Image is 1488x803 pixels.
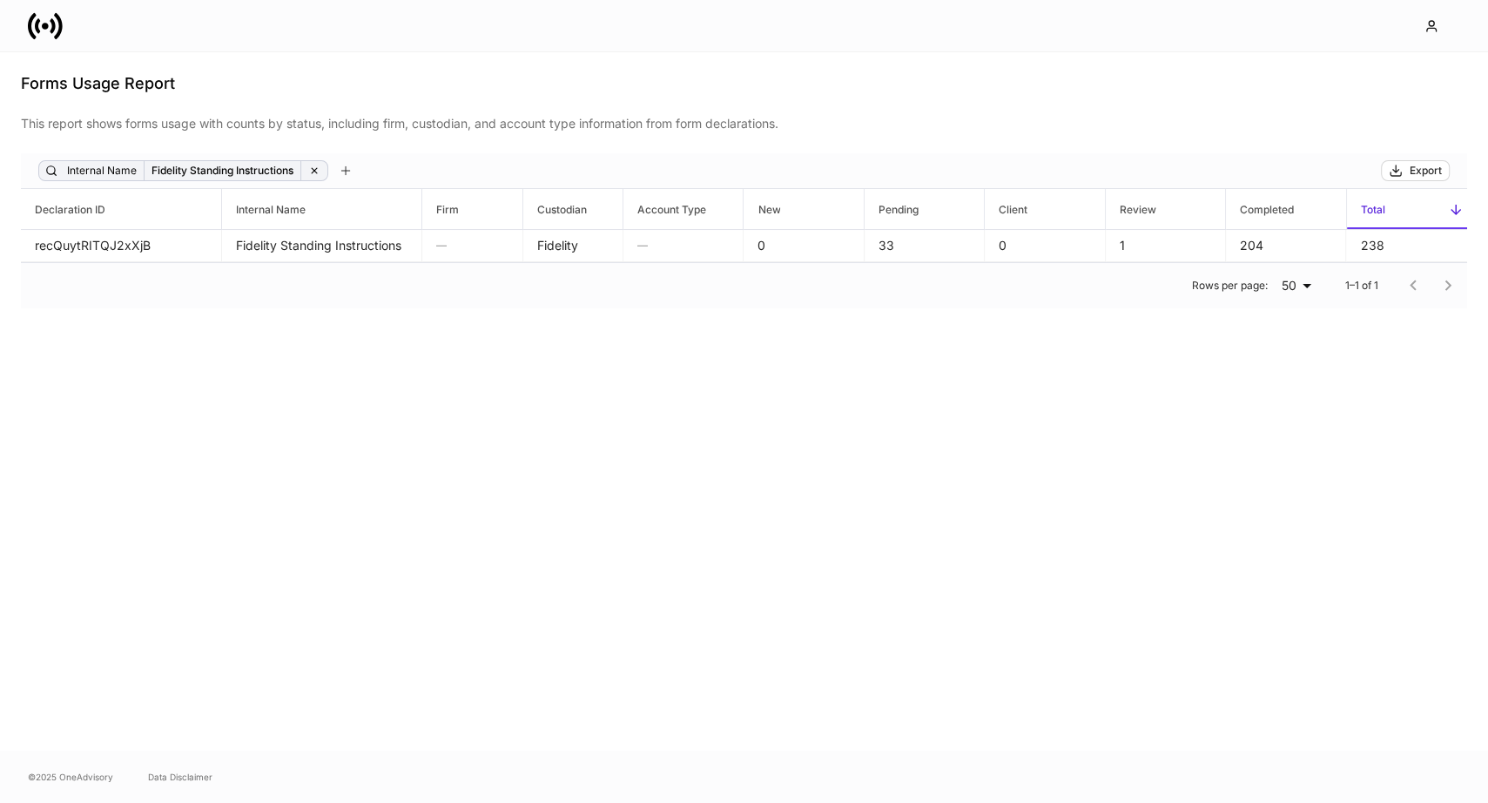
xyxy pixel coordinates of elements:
h6: New [744,201,780,218]
h6: Custodian [523,201,587,218]
span: Client [985,189,1104,229]
td: Fidelity [523,230,623,262]
span: Review [1106,189,1225,229]
h6: Account Type [623,201,706,218]
h6: Declaration ID [21,201,105,218]
td: recQuytRITQJ2xXjB [21,230,222,262]
p: Rows per page: [1192,279,1268,293]
span: © 2025 OneAdvisory [28,770,113,784]
h6: Completed [1226,201,1294,218]
a: Data Disclaimer [148,770,212,784]
p: 1–1 of 1 [1345,279,1378,293]
span: Total [1347,189,1468,229]
span: New [744,189,863,229]
span: Internal Name [222,189,422,229]
p: Internal Name [67,162,137,179]
span: Firm [422,189,522,229]
p: Fidelity Standing Instructions [151,162,293,179]
button: Export [1381,160,1450,181]
span: Custodian [523,189,623,229]
h6: Firm [422,201,459,218]
span: Declaration ID [21,189,221,229]
td: 1 [1106,230,1226,262]
h6: Client [985,201,1027,218]
h6: Pending [865,201,919,218]
p: This report shows forms usage with counts by status, including firm, custodian, and account type ... [21,115,1467,132]
span: Pending [865,189,984,229]
h4: Forms Usage Report [21,73,1467,94]
td: 0 [744,230,864,262]
h6: Internal Name [222,201,306,218]
td: 238 [1346,230,1466,262]
td: Fidelity Standing Instructions [222,230,423,262]
td: 0 [985,230,1105,262]
div: 50 [1275,277,1317,294]
h6: Review [1106,201,1156,218]
span: Account Type [623,189,743,229]
h6: — [436,237,508,253]
div: Export [1410,164,1442,178]
h6: Total [1347,201,1385,218]
span: Completed [1226,189,1345,229]
h6: — [637,237,729,253]
td: 204 [1226,230,1346,262]
td: 33 [865,230,985,262]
